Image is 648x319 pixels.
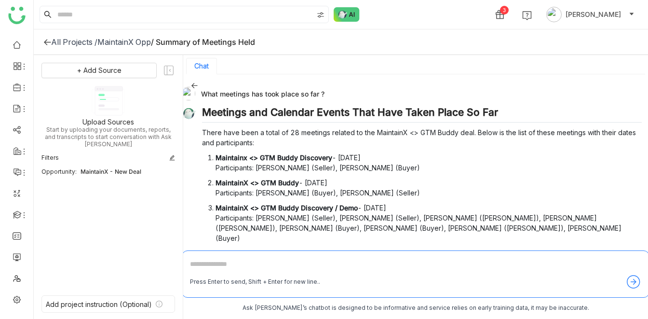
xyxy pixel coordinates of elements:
div: All Projects / [51,37,97,47]
div: MaintainX Opp [97,37,151,47]
strong: Maintainx <> GTM Buddy Discovery [216,153,332,162]
div: 3 [500,6,509,14]
div: Upload Sources [82,118,134,126]
div: Opportunity: [41,168,77,175]
img: search-type.svg [317,11,324,19]
img: ask-buddy-normal.svg [334,7,360,22]
img: logo [8,7,26,24]
button: Chat [194,62,209,70]
span: [PERSON_NAME] [566,9,621,20]
div: MaintainX - New Deal [81,168,175,175]
strong: MaintainX <> GTM Buddy [216,179,299,187]
span: + Add Source [77,65,121,76]
img: 619b7b4f13e9234403e7079e [182,87,195,100]
button: [PERSON_NAME] [544,7,636,22]
button: + Add Source [41,63,157,78]
div: Start by uploading your documents, reports, and transcripts to start conversation with Ask [PERSO... [41,126,175,148]
p: - [DATE] Participants: [PERSON_NAME] (Buyer), [PERSON_NAME] (Seller) [216,178,642,198]
div: Add project instruction (Optional) [46,300,152,308]
p: There have been a total of 28 meetings related to the MaintainX <> GTM Buddy deal. Below is the l... [202,127,642,148]
p: - [DATE] Participants: [PERSON_NAME] (Seller), [PERSON_NAME] (Buyer) [216,153,642,173]
div: What meetings has took place so far ? [182,87,642,100]
img: help.svg [522,11,532,20]
p: - [DATE] Participants: [PERSON_NAME] (Seller), [PERSON_NAME] (Seller), [PERSON_NAME] ([PERSON_NAM... [216,203,642,243]
h2: Meetings and Calendar Events That Have Taken Place So Far [202,106,642,123]
div: Filters [41,153,59,162]
strong: MaintainX <> GTM Buddy Discovery / Demo [216,204,358,212]
img: avatar [546,7,562,22]
div: Press Enter to send, Shift + Enter for new line.. [190,277,320,287]
div: / Summary of Meetings Held [151,37,255,47]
